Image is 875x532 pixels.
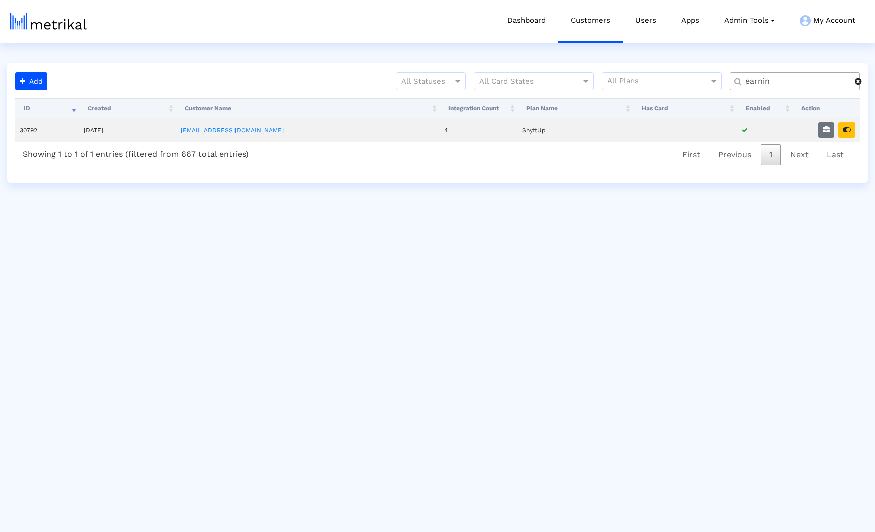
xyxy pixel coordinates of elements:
th: Enabled: activate to sort column ascending [737,98,792,118]
a: 1 [761,144,781,165]
td: 30792 [15,118,79,142]
th: Created: activate to sort column ascending [79,98,176,118]
th: Has Card: activate to sort column ascending [633,98,737,118]
img: metrical-logo-light.png [10,13,87,30]
div: Showing 1 to 1 of 1 entries (filtered from 667 total entries) [15,142,257,163]
td: [DATE] [79,118,176,142]
input: Customer Name [738,76,855,87]
a: First [674,144,709,165]
a: Last [818,144,852,165]
th: Customer Name: activate to sort column ascending [176,98,439,118]
td: ShyftUp [517,118,633,142]
th: Plan Name: activate to sort column ascending [517,98,633,118]
a: Next [782,144,817,165]
a: [EMAIL_ADDRESS][DOMAIN_NAME] [181,127,284,134]
button: Add [15,72,47,90]
th: Integration Count: activate to sort column ascending [439,98,517,118]
th: Action [792,98,860,118]
img: my-account-menu-icon.png [800,15,811,26]
a: Previous [710,144,760,165]
td: 4 [439,118,517,142]
input: All Plans [607,75,711,88]
th: ID: activate to sort column ascending [15,98,79,118]
input: All Card States [479,75,570,88]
